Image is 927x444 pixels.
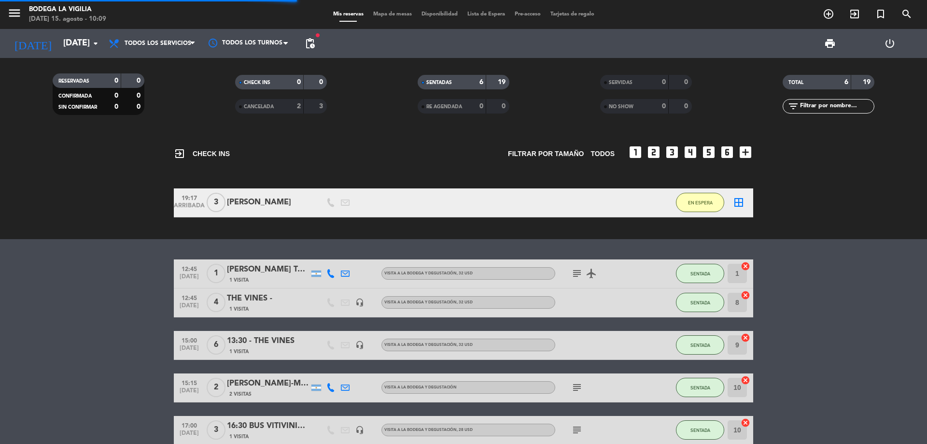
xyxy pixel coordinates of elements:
[844,79,848,86] strong: 6
[384,428,473,432] span: VISITA A LA BODEGA Y DEGUSTACIÓN
[207,420,225,440] span: 3
[7,6,22,24] button: menu
[457,428,473,432] span: , 28 USD
[319,103,325,110] strong: 3
[384,343,473,347] span: VISITA A LA BODEGA Y DEGUSTACIÓN
[741,418,750,428] i: cancel
[571,382,583,393] i: subject
[114,103,118,110] strong: 0
[319,79,325,86] strong: 0
[719,144,735,160] i: looks_6
[297,79,301,86] strong: 0
[137,77,142,84] strong: 0
[227,263,309,276] div: [PERSON_NAME] Turismo
[177,202,201,214] span: ARRIBADA
[384,272,473,275] span: VISITA A LA BODEGA Y DEGUSTACIÓN
[646,144,661,160] i: looks_two
[463,12,510,17] span: Lista de Espera
[609,104,633,109] span: NO SHOW
[741,261,750,271] i: cancel
[799,101,874,112] input: Filtrar por nombre...
[297,103,301,110] strong: 2
[787,100,799,112] i: filter_list
[355,426,364,434] i: headset_mic
[863,79,872,86] strong: 19
[628,144,643,160] i: looks_one
[177,387,201,399] span: [DATE]
[207,378,225,397] span: 2
[690,428,710,433] span: SENTADA
[676,293,724,312] button: SENTADA
[741,333,750,343] i: cancel
[788,80,803,85] span: TOTAL
[676,335,724,355] button: SENTADA
[479,79,483,86] strong: 6
[244,80,270,85] span: CHECK INS
[457,301,473,304] span: , 32 USD
[174,148,230,159] span: CHECK INS
[229,433,249,441] span: 1 Visita
[177,377,201,388] span: 15:15
[417,12,463,17] span: Disponibilidad
[177,263,201,274] span: 12:45
[229,348,249,356] span: 1 Visita
[426,104,462,109] span: RE AGENDADA
[207,335,225,355] span: 6
[426,80,452,85] span: SENTADAS
[609,80,632,85] span: SERVIDAS
[690,343,710,348] span: SENTADA
[676,264,724,283] button: SENTADA
[229,305,249,313] span: 1 Visita
[384,301,473,304] span: VISITA A LA BODEGA Y DEGUSTACIÓN
[114,92,118,99] strong: 0
[684,103,690,110] strong: 0
[741,290,750,300] i: cancel
[328,12,368,17] span: Mis reservas
[683,144,698,160] i: looks_4
[571,424,583,436] i: subject
[510,12,546,17] span: Pre-acceso
[368,12,417,17] span: Mapa de mesas
[875,8,886,20] i: turned_in_not
[733,197,744,208] i: border_all
[177,292,201,303] span: 12:45
[177,430,201,441] span: [DATE]
[229,276,249,284] span: 1 Visita
[849,8,860,20] i: exit_to_app
[58,79,89,84] span: RESERVADAS
[355,298,364,307] i: headset_mic
[741,375,750,385] i: cancel
[884,38,896,49] i: power_settings_new
[177,345,201,356] span: [DATE]
[315,32,321,38] span: fiber_manual_record
[662,79,666,86] strong: 0
[590,148,615,159] span: TODOS
[177,273,201,285] span: [DATE]
[227,292,309,305] div: THE VINES -
[207,293,225,312] span: 4
[137,92,142,99] strong: 0
[227,196,309,209] div: [PERSON_NAME]
[207,264,225,283] span: 1
[664,144,680,160] i: looks_3
[688,200,713,205] span: EN ESPERA
[177,302,201,314] span: [DATE]
[457,272,473,275] span: , 32 USD
[229,390,252,398] span: 2 Visitas
[137,103,142,110] strong: 0
[546,12,599,17] span: Tarjetas de regalo
[676,420,724,440] button: SENTADA
[227,335,309,347] div: 13:30 - THE VINES
[860,29,920,58] div: LOG OUT
[7,33,58,54] i: [DATE]
[738,144,753,160] i: add_box
[479,103,483,110] strong: 0
[823,8,834,20] i: add_circle_outline
[177,419,201,430] span: 17:00
[701,144,716,160] i: looks_5
[244,104,274,109] span: CANCELADA
[498,79,507,86] strong: 19
[684,79,690,86] strong: 0
[690,385,710,390] span: SENTADA
[690,271,710,276] span: SENTADA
